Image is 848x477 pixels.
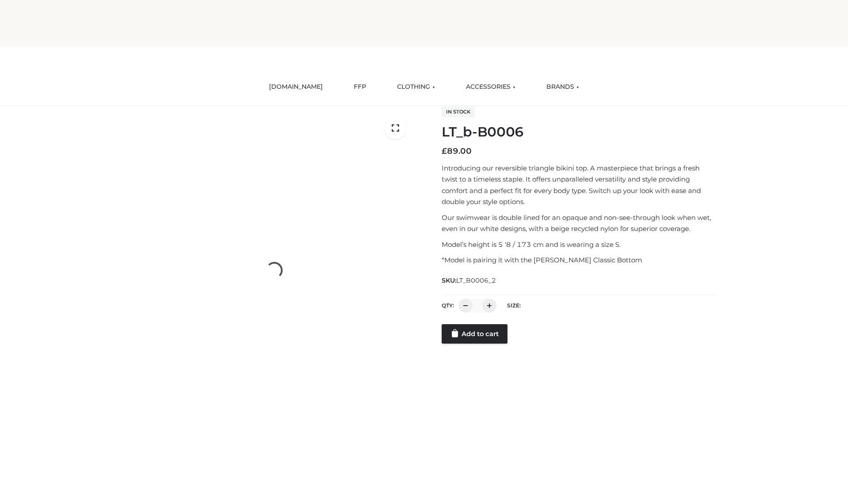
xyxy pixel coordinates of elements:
a: BRANDS [540,77,586,97]
p: Model’s height is 5 ‘8 / 173 cm and is wearing a size S. [442,239,717,250]
h1: LT_b-B0006 [442,124,717,140]
label: QTY: [442,302,454,309]
span: In stock [442,106,475,117]
a: ACCESSORIES [459,77,522,97]
span: £ [442,146,447,156]
label: Size: [507,302,521,309]
p: Our swimwear is double lined for an opaque and non-see-through look when wet, even in our white d... [442,212,717,235]
p: Introducing our reversible triangle bikini top. A masterpiece that brings a fresh twist to a time... [442,163,717,208]
a: Add to cart [442,324,507,344]
p: *Model is pairing it with the [PERSON_NAME] Classic Bottom [442,254,717,266]
span: LT_B0006_2 [456,276,496,284]
a: FFP [347,77,373,97]
span: SKU: [442,275,497,286]
a: [DOMAIN_NAME] [262,77,329,97]
bdi: 89.00 [442,146,472,156]
a: CLOTHING [390,77,442,97]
